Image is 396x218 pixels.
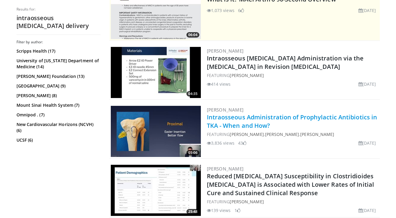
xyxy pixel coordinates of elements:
div: FEATURING [207,198,379,205]
a: [PERSON_NAME] [207,48,244,54]
h2: intraosseous [MEDICAL_DATA] delivery [17,14,101,30]
a: Scripps Health (17) [17,48,99,54]
div: FEATURING [207,72,379,78]
li: 1 [234,207,240,213]
a: [GEOGRAPHIC_DATA] (9) [17,83,99,89]
a: [PERSON_NAME] (8) [17,93,99,99]
span: 05:06 [186,150,199,155]
li: [DATE] [358,140,376,146]
a: [PERSON_NAME] [207,107,244,113]
a: UCSF (6) [17,137,99,143]
a: [PERSON_NAME] [230,72,264,78]
p: Results for: [17,7,101,12]
span: 06:04 [186,32,199,38]
a: 25:48 [111,165,201,216]
a: Mount Sinai Health System (7) [17,102,99,108]
img: a8b1dbc9-ee69-4581-8ade-7d2a922af4bd.300x170_q85_crop-smart_upscale.jpg [111,165,201,216]
a: University of [US_STATE] Department of Medicine (14) [17,58,99,70]
li: [DATE] [358,207,376,213]
img: f3ad5b38-f76a-4da1-ba56-dc042c9e0424.300x170_q85_crop-smart_upscale.jpg [111,47,201,98]
a: [PERSON_NAME] [230,131,264,137]
a: [PERSON_NAME] Foundation (13) [17,73,99,79]
li: 6 [238,7,244,14]
div: FEATURING , , [207,131,379,137]
li: 414 views [207,81,231,87]
a: Intraosseous Administration of Prophylactic Antibiotics in TKA - When and How? [207,113,377,130]
li: 1,073 views [207,7,234,14]
a: [PERSON_NAME] [300,131,334,137]
li: [DATE] [358,81,376,87]
a: Reduced [MEDICAL_DATA] Susceptibility in Clostridioides [MEDICAL_DATA] is Associated with Lower R... [207,172,374,197]
a: Omnipod . (7) [17,112,99,118]
a: 05:06 [111,106,201,157]
h3: Filter by author: [17,40,101,45]
li: 139 views [207,207,231,213]
a: New Cardiovascular Horizons (NCVH) (6) [17,121,99,134]
span: 04:35 [186,91,199,97]
li: 3,836 views [207,140,234,146]
a: [PERSON_NAME] [230,199,264,204]
li: [DATE] [358,7,376,14]
a: [PERSON_NAME] [265,131,299,137]
a: 04:35 [111,47,201,98]
li: 43 [238,140,246,146]
a: Intraosseous [MEDICAL_DATA] Administration via the [MEDICAL_DATA] in Revision [MEDICAL_DATA] [207,54,364,71]
a: [PERSON_NAME] [207,166,244,172]
img: c67dd9e7-75c0-44f2-8d6a-28980f26bef3.300x170_q85_crop-smart_upscale.jpg [111,106,201,157]
span: 25:48 [186,209,199,214]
